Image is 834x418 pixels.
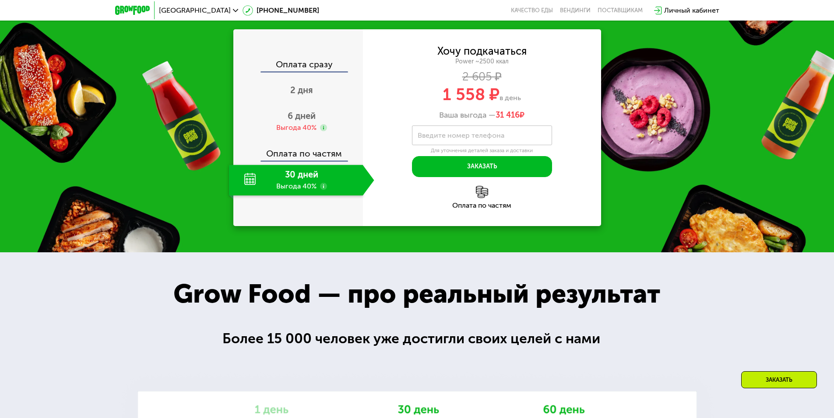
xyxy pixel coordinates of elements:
[234,140,363,160] div: Оплата по частям
[363,111,601,120] div: Ваша выгода —
[276,123,317,132] div: Выгода 40%
[363,202,601,209] div: Оплата по частям
[363,72,601,82] div: 2 605 ₽
[476,186,488,198] img: l6xcnZfty9opOoJh.png
[496,111,524,120] span: ₽
[290,85,313,95] span: 2 дня
[741,371,817,388] div: Заказать
[560,7,591,14] a: Вендинги
[243,5,319,16] a: [PHONE_NUMBER]
[154,274,679,313] div: Grow Food — про реальный результат
[496,110,520,120] span: 31 416
[500,94,521,102] span: в день
[412,156,552,177] button: Заказать
[159,7,231,14] span: [GEOGRAPHIC_DATA]
[511,7,553,14] a: Качество еды
[443,84,500,104] span: 1 558 ₽
[363,58,601,66] div: Power ~2500 ккал
[418,133,504,138] label: Введите номер телефона
[288,111,316,121] span: 6 дней
[664,5,719,16] div: Личный кабинет
[598,7,643,14] div: поставщикам
[437,46,527,56] div: Хочу подкачаться
[412,147,552,154] div: Для уточнения деталей заказа и доставки
[234,60,363,71] div: Оплата сразу
[222,328,612,349] div: Более 15 000 человек уже достигли своих целей с нами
